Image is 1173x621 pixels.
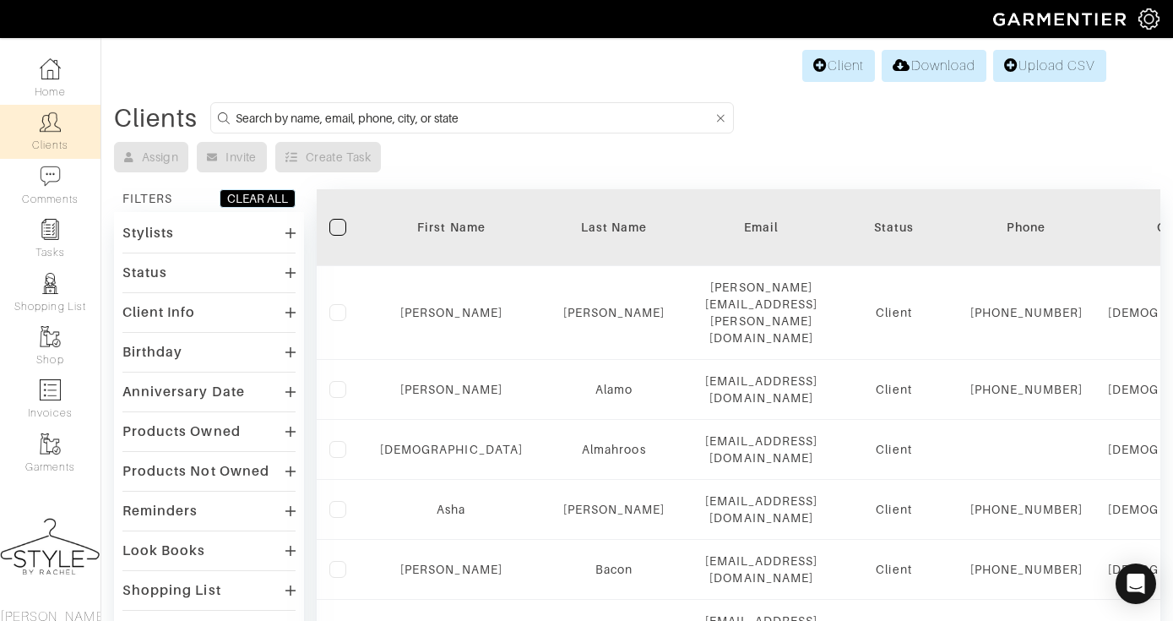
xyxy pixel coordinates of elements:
[1138,8,1159,30] img: gear-icon-white-bd11855cb880d31180b6d7d6211b90ccbf57a29d726f0c71d8c61bd08dd39cc2.png
[563,503,665,516] a: [PERSON_NAME]
[122,304,196,321] div: Client Info
[705,553,818,586] div: [EMAIL_ADDRESS][DOMAIN_NAME]
[844,561,945,578] div: Client
[844,304,945,321] div: Client
[970,561,1083,578] div: [PHONE_NUMBER]
[844,381,945,398] div: Client
[122,225,174,242] div: Stylists
[705,279,818,346] div: [PERSON_NAME][EMAIL_ADDRESS][PERSON_NAME][DOMAIN_NAME]
[40,166,61,187] img: comment-icon-a0a6a9ef722e966f86d9cbdc48e553b5cf19dbc54f86b18d962a5391bc8f6eb6.png
[535,189,692,266] th: Toggle SortBy
[122,344,182,361] div: Birthday
[705,493,818,526] div: [EMAIL_ADDRESS][DOMAIN_NAME]
[40,58,61,79] img: dashboard-icon-dbcd8f5a0b271acd01030246c82b418ddd0df26cd7fceb0bd07c9910d44c42f6.png
[40,326,61,347] img: garments-icon-b7da505a4dc4fd61783c78ac3ca0ef83fa9d6f193b1c9dc38574b1d14d53ca28.png
[380,219,523,236] div: First Name
[582,443,645,456] a: Almahroos
[844,441,945,458] div: Client
[595,563,633,576] a: Bacon
[993,50,1106,82] a: Upload CSV
[802,50,875,82] a: Client
[122,264,167,281] div: Status
[970,501,1083,518] div: [PHONE_NUMBER]
[548,219,680,236] div: Last Name
[400,383,502,396] a: [PERSON_NAME]
[400,563,502,576] a: [PERSON_NAME]
[380,443,523,456] a: [DEMOGRAPHIC_DATA]
[705,219,818,236] div: Email
[437,503,465,516] a: Asha
[985,4,1138,34] img: garmentier-logo-header-white-b43fb05a5012e4ada735d5af1a66efaba907eab6374d6393d1fbf88cb4ef424d.png
[970,381,1083,398] div: [PHONE_NUMBER]
[227,190,288,207] div: CLEAR ALL
[220,189,296,208] button: CLEAR ALL
[844,501,945,518] div: Client
[705,433,818,466] div: [EMAIL_ADDRESS][DOMAIN_NAME]
[844,219,945,236] div: Status
[122,582,221,599] div: Shopping List
[970,219,1083,236] div: Phone
[40,433,61,455] img: garments-icon-b7da505a4dc4fd61783c78ac3ca0ef83fa9d6f193b1c9dc38574b1d14d53ca28.png
[122,384,245,400] div: Anniversary Date
[400,306,502,319] a: [PERSON_NAME]
[122,423,241,440] div: Products Owned
[122,463,269,480] div: Products Not Owned
[1116,564,1156,604] div: Open Intercom Messenger
[970,304,1083,321] div: [PHONE_NUMBER]
[114,110,198,127] div: Clients
[236,107,713,128] input: Search by name, email, phone, city, or state
[40,112,61,133] img: clients-icon-6bae9207a08558b7cb47a8932f037763ab4055f8c8b6bfacd5dc20c3e0201464.png
[705,373,818,406] div: [EMAIL_ADDRESS][DOMAIN_NAME]
[40,379,61,400] img: orders-icon-0abe47150d42831381b5fb84f609e132dff9fe21cb692f30cb5eec754e2cba89.png
[122,503,198,520] div: Reminders
[595,383,633,396] a: Alamo
[367,189,535,266] th: Toggle SortBy
[563,306,665,319] a: [PERSON_NAME]
[831,189,958,266] th: Toggle SortBy
[40,273,61,294] img: stylists-icon-eb353228a002819b7ec25b43dbf5f0378dd9e0616d9560372ff212230b889e62.png
[40,219,61,240] img: reminder-icon-8004d30b9f0a5d33ae49ab947aed9ed385cf756f9e5892f1edd6e32f2345188e.png
[122,542,206,559] div: Look Books
[122,190,172,207] div: FILTERS
[882,50,986,82] a: Download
